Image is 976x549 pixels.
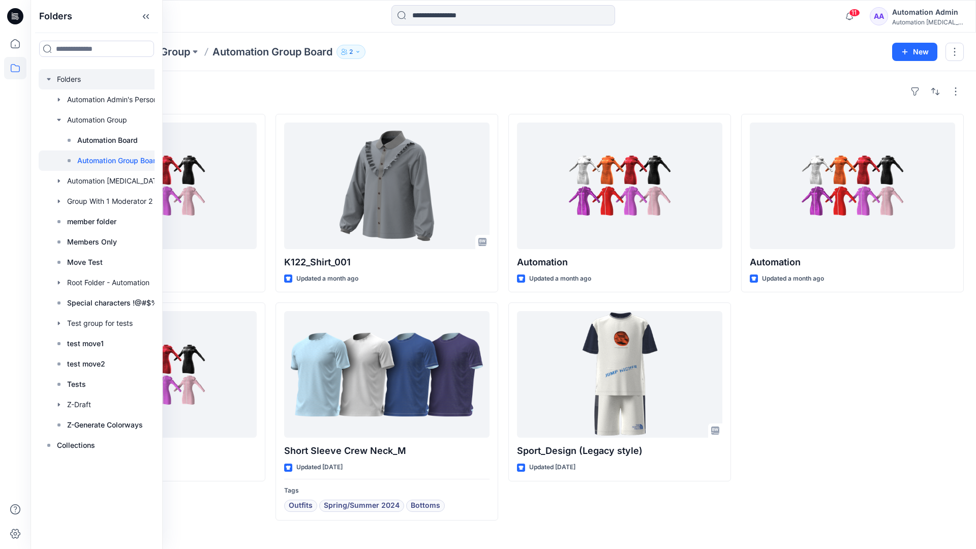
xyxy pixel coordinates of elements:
p: test move1 [67,338,104,350]
span: 11 [849,9,860,17]
a: Short Sleeve Crew Neck_M [284,311,490,438]
p: Updated a month ago [296,273,358,284]
p: Short Sleeve Crew Neck_M [284,444,490,458]
p: Updated [DATE] [296,462,343,473]
p: member folder [67,216,116,228]
p: Automation Board [77,134,138,146]
span: Outfits [289,500,313,512]
div: AA [870,7,888,25]
button: New [892,43,937,61]
p: Sport_Design (Legacy style) [517,444,722,458]
p: Automation [517,255,722,269]
p: Special characters !@#$%^&*)( [67,297,175,309]
a: K122_Shirt_001 [284,123,490,249]
div: Automation Admin [892,6,963,18]
p: Members Only [67,236,117,248]
button: 2 [337,45,365,59]
span: Bottoms [411,500,440,512]
a: Automation [517,123,722,249]
p: Collections [57,439,95,451]
span: Spring/Summer 2024 [324,500,400,512]
a: Sport_Design (Legacy style) [517,311,722,438]
p: Tests [67,378,86,390]
p: Updated a month ago [762,273,824,284]
p: Automation Group Board [77,155,160,167]
a: Automation [750,123,955,249]
p: Updated [DATE] [529,462,575,473]
p: Move Test [67,256,103,268]
p: Automation [750,255,955,269]
p: K122_Shirt_001 [284,255,490,269]
p: Automation Group Board [212,45,332,59]
p: 2 [349,46,353,57]
p: Z-Generate Colorways [67,419,143,431]
p: test move2 [67,358,105,370]
p: Updated a month ago [529,273,591,284]
div: Automation [MEDICAL_DATA]... [892,18,963,26]
p: Tags [284,485,490,496]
